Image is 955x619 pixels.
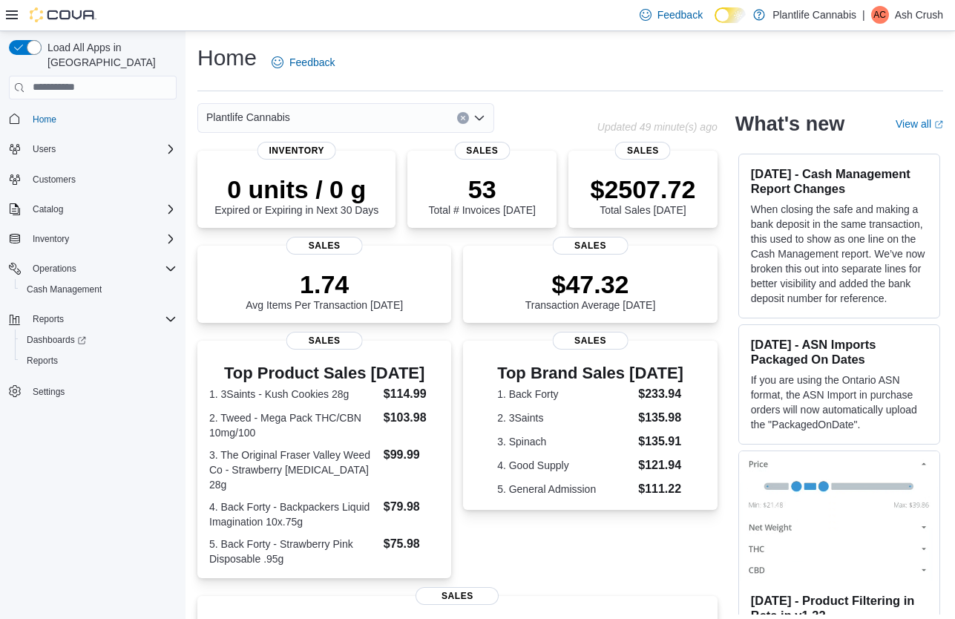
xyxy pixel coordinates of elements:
[289,55,335,70] span: Feedback
[497,410,632,425] dt: 2. 3Saints
[33,233,69,245] span: Inventory
[615,142,671,160] span: Sales
[638,409,683,427] dd: $135.98
[27,110,177,128] span: Home
[772,6,856,24] p: Plantlife Cannabis
[3,380,183,402] button: Settings
[27,171,82,189] a: Customers
[873,6,886,24] span: AC
[552,332,629,350] span: Sales
[286,332,363,350] span: Sales
[497,364,683,382] h3: Top Brand Sales [DATE]
[27,230,177,248] span: Inventory
[214,174,378,216] div: Expired or Expiring in Next 30 Days
[33,114,56,125] span: Home
[33,386,65,398] span: Settings
[638,456,683,474] dd: $121.94
[209,387,378,402] dt: 1. 3Saints - Kush Cookies 28g
[384,409,440,427] dd: $103.98
[751,337,928,367] h3: [DATE] - ASN Imports Packaged On Dates
[934,120,943,129] svg: External link
[27,140,62,158] button: Users
[751,202,928,306] p: When closing the safe and making a bank deposit in the same transaction, this used to show as one...
[27,334,86,346] span: Dashboards
[33,143,56,155] span: Users
[473,112,485,124] button: Open list of options
[33,263,76,275] span: Operations
[3,168,183,190] button: Customers
[525,269,656,311] div: Transaction Average [DATE]
[862,6,865,24] p: |
[657,7,703,22] span: Feedback
[3,229,183,249] button: Inventory
[597,121,718,133] p: Updated 49 minute(s) ago
[27,310,70,328] button: Reports
[30,7,96,22] img: Cova
[590,174,695,204] p: $2507.72
[715,7,746,23] input: Dark Mode
[429,174,536,216] div: Total # Invoices [DATE]
[27,200,69,218] button: Catalog
[3,108,183,130] button: Home
[384,498,440,516] dd: $79.98
[457,112,469,124] button: Clear input
[27,170,177,189] span: Customers
[27,200,177,218] span: Catalog
[497,458,632,473] dt: 4. Good Supply
[42,40,177,70] span: Load All Apps in [GEOGRAPHIC_DATA]
[590,174,695,216] div: Total Sales [DATE]
[209,448,378,492] dt: 3. The Original Fraser Valley Weed Co - Strawberry [MEDICAL_DATA] 28g
[751,373,928,432] p: If you are using the Ontario ASN format, the ASN Import in purchase orders will now automatically...
[416,587,499,605] span: Sales
[15,279,183,300] button: Cash Management
[895,6,943,24] p: Ash Crush
[246,269,403,311] div: Avg Items Per Transaction [DATE]
[751,166,928,196] h3: [DATE] - Cash Management Report Changes
[27,381,177,400] span: Settings
[15,330,183,350] a: Dashboards
[638,385,683,403] dd: $233.94
[33,174,76,186] span: Customers
[21,331,177,349] span: Dashboards
[9,102,177,441] nav: Complex example
[384,535,440,553] dd: $75.98
[27,355,58,367] span: Reports
[384,385,440,403] dd: $114.99
[735,112,844,136] h2: What's new
[27,260,82,278] button: Operations
[21,281,108,298] a: Cash Management
[3,139,183,160] button: Users
[454,142,510,160] span: Sales
[257,142,336,160] span: Inventory
[27,284,102,295] span: Cash Management
[214,174,378,204] p: 0 units / 0 g
[3,309,183,330] button: Reports
[209,500,378,529] dt: 4. Back Forty - Backpackers Liquid Imagination 10x.75g
[638,433,683,451] dd: $135.91
[33,313,64,325] span: Reports
[552,237,629,255] span: Sales
[209,537,378,566] dt: 5. Back Forty - Strawberry Pink Disposable .95g
[27,111,62,128] a: Home
[384,446,440,464] dd: $99.99
[871,6,889,24] div: Ash Crush
[209,364,439,382] h3: Top Product Sales [DATE]
[33,203,63,215] span: Catalog
[286,237,363,255] span: Sales
[246,269,403,299] p: 1.74
[206,108,290,126] span: Plantlife Cannabis
[27,140,177,158] span: Users
[525,269,656,299] p: $47.32
[497,482,632,497] dt: 5. General Admission
[27,230,75,248] button: Inventory
[27,260,177,278] span: Operations
[27,310,177,328] span: Reports
[209,410,378,440] dt: 2. Tweed - Mega Pack THC/CBN 10mg/100
[3,258,183,279] button: Operations
[21,281,177,298] span: Cash Management
[638,480,683,498] dd: $111.22
[21,352,64,370] a: Reports
[15,350,183,371] button: Reports
[266,48,341,77] a: Feedback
